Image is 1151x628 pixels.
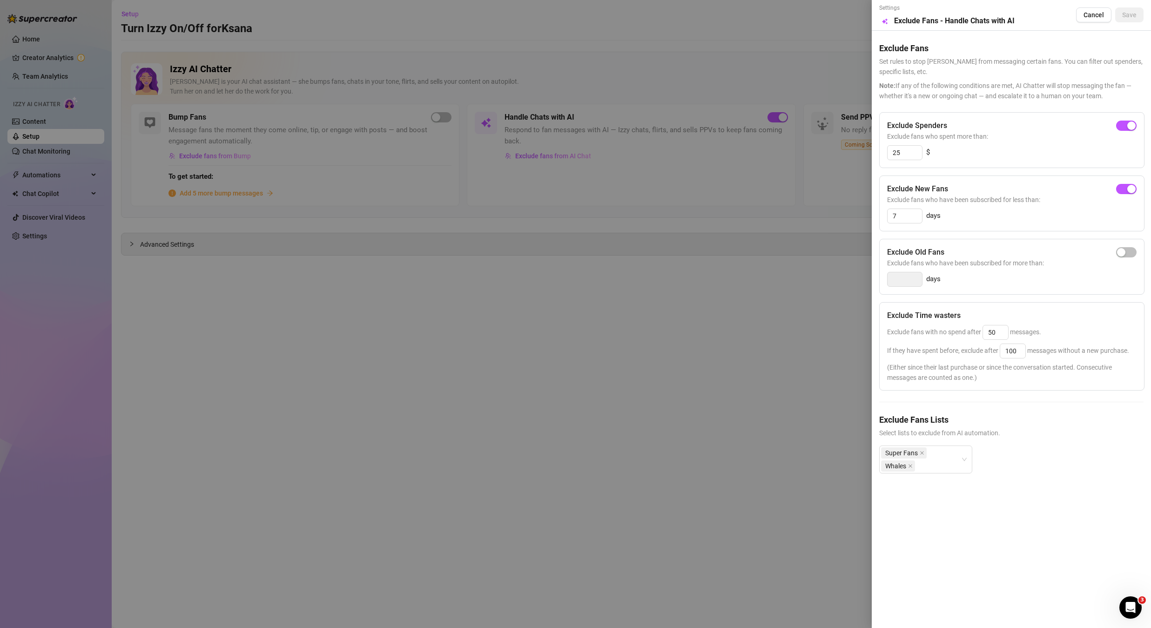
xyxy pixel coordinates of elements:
iframe: Intercom live chat [1119,596,1142,619]
span: close [920,451,924,455]
span: If they have spent before, exclude after messages without a new purchase. [887,347,1129,354]
span: Note: [879,82,895,89]
span: Settings [879,4,1015,13]
span: Select lists to exclude from AI automation. [879,428,1144,438]
h5: Exclude Time wasters [887,310,961,321]
span: Exclude fans who have been subscribed for more than: [887,258,1137,268]
span: close [908,464,913,468]
span: days [926,210,941,222]
span: days [926,274,941,285]
h5: Exclude Old Fans [887,247,944,258]
h5: Exclude Spenders [887,120,947,131]
span: 3 [1138,596,1146,604]
span: If any of the following conditions are met, AI Chatter will stop messaging the fan — whether it's... [879,81,1144,101]
button: Cancel [1076,7,1111,22]
span: Set rules to stop [PERSON_NAME] from messaging certain fans. You can filter out spenders, specifi... [879,56,1144,77]
h5: Exclude Fans - Handle Chats with AI [894,15,1015,27]
span: Whales [881,460,915,472]
h5: Exclude Fans [879,42,1144,54]
span: Exclude fans who spent more than: [887,131,1137,142]
span: Exclude fans with no spend after messages. [887,328,1041,336]
h5: Exclude Fans Lists [879,413,1144,426]
h5: Exclude New Fans [887,183,948,195]
span: Whales [885,461,906,471]
span: $ [926,147,930,158]
span: Super Fans [881,447,927,459]
button: Save [1115,7,1144,22]
span: Cancel [1084,11,1104,19]
span: Exclude fans who have been subscribed for less than: [887,195,1137,205]
span: Super Fans [885,448,918,458]
span: (Either since their last purchase or since the conversation started. Consecutive messages are cou... [887,362,1137,383]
